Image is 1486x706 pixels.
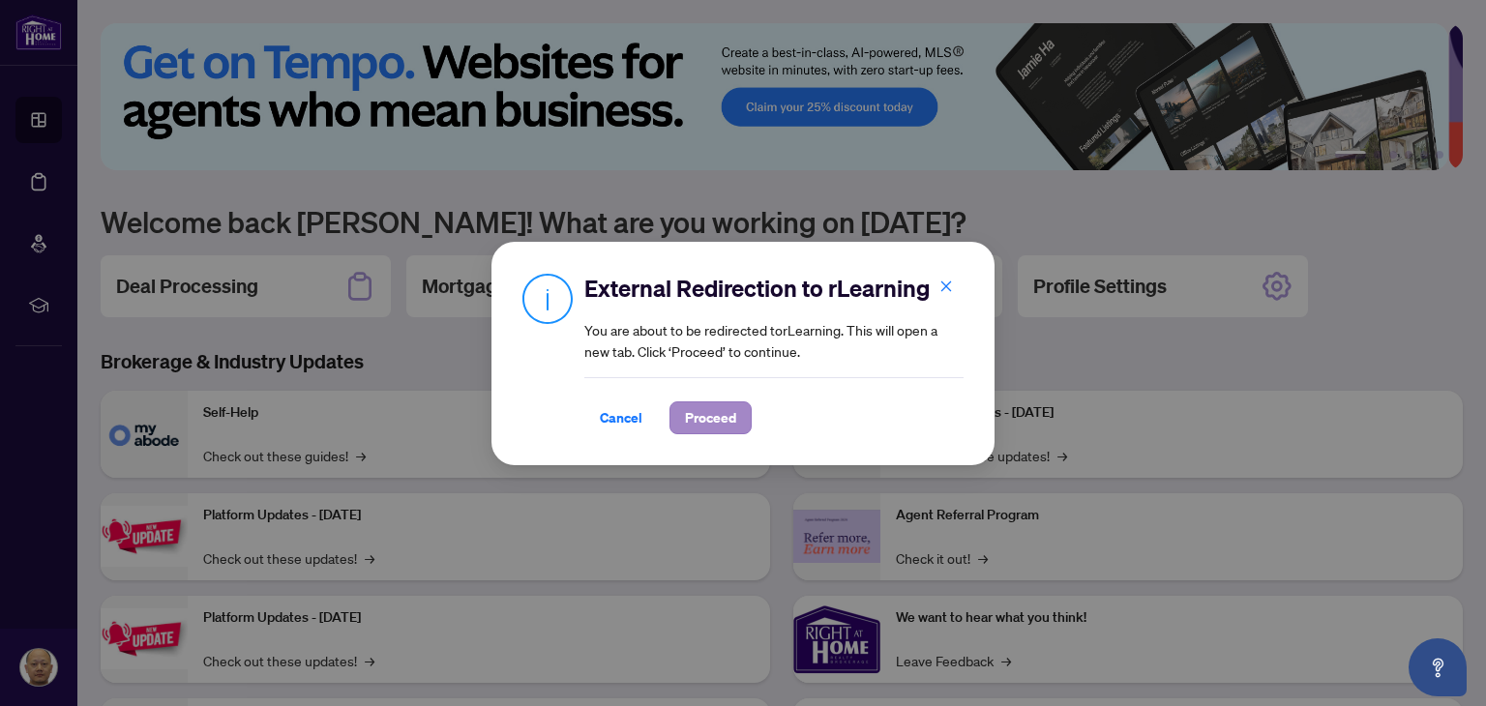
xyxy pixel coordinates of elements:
button: Open asap [1409,638,1467,696]
div: You are about to be redirected to rLearning . This will open a new tab. Click ‘Proceed’ to continue. [584,273,964,434]
button: Proceed [669,401,752,434]
button: Cancel [584,401,658,434]
span: Proceed [685,402,736,433]
h2: External Redirection to rLearning [584,273,964,304]
span: Cancel [600,402,642,433]
img: Info Icon [522,273,573,324]
span: close [939,279,953,293]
